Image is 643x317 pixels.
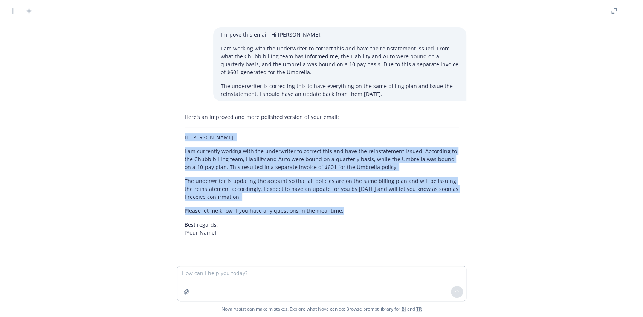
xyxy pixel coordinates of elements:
p: Imrpove this email -Hi [PERSON_NAME], [221,30,459,38]
p: Best regards, [Your Name] [185,221,459,236]
p: I am working with the underwriter to correct this and have the reinstatement issued. From what th... [221,44,459,76]
p: I am currently working with the underwriter to correct this and have the reinstatement issued. Ac... [185,147,459,171]
p: Hi [PERSON_NAME], [185,133,459,141]
a: TR [416,306,422,312]
p: Please let me know if you have any questions in the meantime. [185,207,459,215]
p: The underwriter is correcting this to have everything on the same billing plan and issue the rein... [221,82,459,98]
p: The underwriter is updating the account so that all policies are on the same billing plan and wil... [185,177,459,201]
a: BI [402,306,406,312]
p: Here’s an improved and more polished version of your email: [185,113,459,121]
span: Nova Assist can make mistakes. Explore what Nova can do: Browse prompt library for and [3,301,640,317]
